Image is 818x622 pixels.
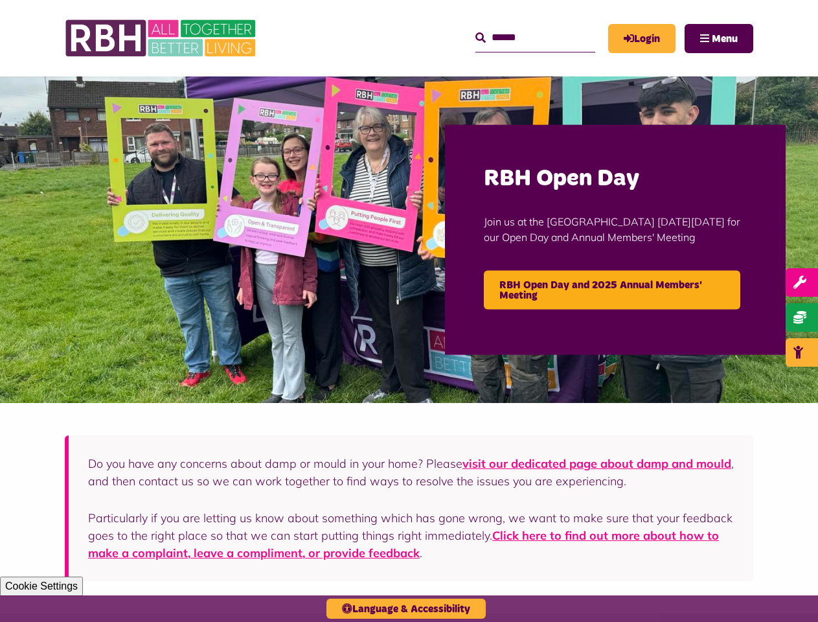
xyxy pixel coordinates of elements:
[484,194,747,264] p: Join us at the [GEOGRAPHIC_DATA] [DATE][DATE] for our Open Day and Annual Members' Meeting
[484,271,740,310] a: RBH Open Day and 2025 Annual Members' Meeting
[462,456,731,471] a: visit our dedicated page about damp and mould
[88,455,734,490] p: Do you have any concerns about damp or mould in your home? Please , and then contact us so we can...
[712,34,738,44] span: Menu
[88,509,734,562] p: Particularly if you are letting us know about something which has gone wrong, we want to make sur...
[65,13,259,63] img: RBH
[484,164,747,194] h2: RBH Open Day
[608,24,676,53] a: MyRBH
[685,24,753,53] button: Navigation
[326,599,486,619] button: Language & Accessibility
